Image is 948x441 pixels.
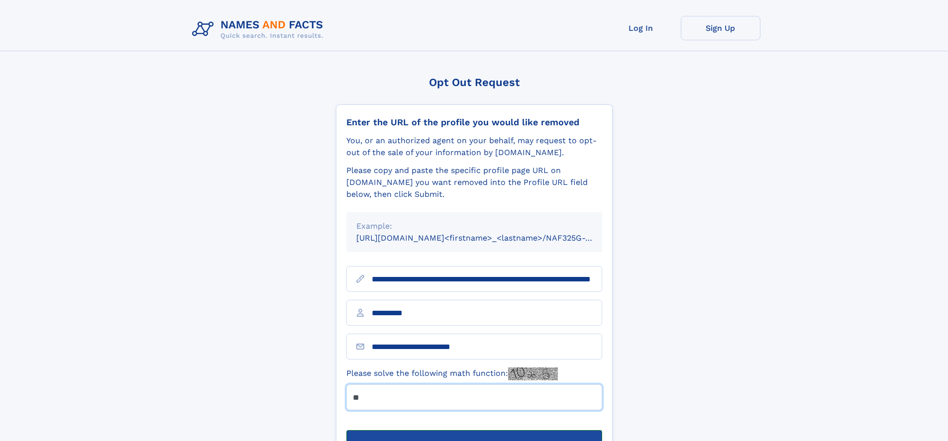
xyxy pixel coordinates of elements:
[346,367,558,380] label: Please solve the following math function:
[601,16,681,40] a: Log In
[356,220,592,232] div: Example:
[356,233,621,243] small: [URL][DOMAIN_NAME]<firstname>_<lastname>/NAF325G-xxxxxxxx
[681,16,760,40] a: Sign Up
[188,16,331,43] img: Logo Names and Facts
[336,76,613,88] div: Opt Out Request
[346,117,602,128] div: Enter the URL of the profile you would like removed
[346,165,602,200] div: Please copy and paste the specific profile page URL on [DOMAIN_NAME] you want removed into the Pr...
[346,135,602,159] div: You, or an authorized agent on your behalf, may request to opt-out of the sale of your informatio...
